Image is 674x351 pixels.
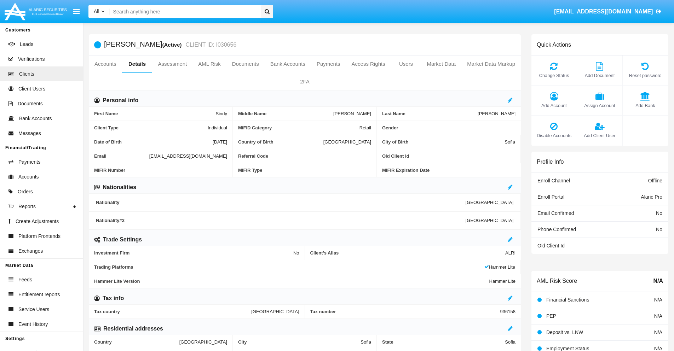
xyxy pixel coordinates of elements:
[382,339,505,345] span: State
[382,139,505,145] span: City of Birth
[238,153,371,159] span: Referral Code
[653,277,663,285] span: N/A
[18,203,36,210] span: Reports
[535,132,573,139] span: Disable Accounts
[311,55,346,72] a: Payments
[18,247,43,255] span: Exchanges
[89,55,122,72] a: Accounts
[537,277,577,284] h6: AML Risk Score
[16,218,59,225] span: Create Adjustments
[265,55,311,72] a: Bank Accounts
[19,70,34,78] span: Clients
[333,111,371,116] span: [PERSON_NAME]
[656,210,662,216] span: No
[500,309,515,314] span: 936158
[4,1,68,22] img: Logo image
[18,321,48,328] span: Event History
[626,102,664,109] span: Add Bank
[104,41,236,49] h5: [PERSON_NAME]
[537,210,574,216] span: Email Confirmed
[94,125,208,130] span: Client Type
[581,72,619,79] span: Add Document
[103,96,138,104] h6: Personal info
[238,125,359,130] span: MiFID Category
[179,339,227,345] span: [GEOGRAPHIC_DATA]
[88,8,110,15] a: All
[505,339,515,345] span: Sofia
[310,309,500,314] span: Tax number
[226,55,265,72] a: Documents
[94,264,484,270] span: Trading Platforms
[18,173,39,181] span: Accounts
[654,297,662,303] span: N/A
[554,8,653,14] span: [EMAIL_ADDRESS][DOMAIN_NAME]
[382,168,515,173] span: MiFIR Expiration Date
[461,55,521,72] a: Market Data Markup
[581,102,619,109] span: Assign Account
[382,111,478,116] span: Last Name
[537,194,564,200] span: Enroll Portal
[213,139,227,145] span: [DATE]
[581,132,619,139] span: Add Client User
[537,243,565,248] span: Old Client Id
[94,8,99,14] span: All
[641,194,662,200] span: Alaric Pro
[96,218,466,223] span: Nationality #2
[551,2,665,22] a: [EMAIL_ADDRESS][DOMAIN_NAME]
[215,111,227,116] span: Sindy
[18,306,49,313] span: Service Users
[238,339,361,345] span: City
[96,200,466,205] span: Nationality
[20,41,33,48] span: Leads
[18,85,45,93] span: Client Users
[94,111,215,116] span: First Name
[654,313,662,319] span: N/A
[391,55,421,72] a: Users
[152,55,192,72] a: Assessment
[421,55,461,72] a: Market Data
[110,5,259,18] input: Search
[18,55,45,63] span: Verifications
[546,313,556,319] span: PEP
[535,102,573,109] span: Add Account
[546,297,589,303] span: Financial Sanctions
[94,250,293,256] span: Investment Firm
[18,158,40,166] span: Payments
[238,168,371,173] span: MiFIR Type
[18,291,60,298] span: Entitlement reports
[382,125,515,130] span: Gender
[19,115,52,122] span: Bank Accounts
[323,139,371,145] span: [GEOGRAPHIC_DATA]
[654,329,662,335] span: N/A
[535,72,573,79] span: Change Status
[505,139,515,145] span: Sofia
[648,178,662,183] span: Offline
[149,153,227,159] span: [EMAIL_ADDRESS][DOMAIN_NAME]
[89,73,521,90] a: 2FA
[537,227,576,232] span: Phone Confirmed
[94,309,251,314] span: Tax country
[94,279,489,284] span: Hammer Lite Version
[359,125,371,130] span: Retail
[546,329,583,335] span: Deposit vs. LNW
[251,309,299,314] span: [GEOGRAPHIC_DATA]
[537,41,571,48] h6: Quick Actions
[310,250,506,256] span: Client’s Alias
[94,139,213,145] span: Date of Birth
[192,55,226,72] a: AML Risk
[537,158,564,165] h6: Profile Info
[103,325,163,333] h6: Residential addresses
[537,178,570,183] span: Enroll Channel
[162,41,184,49] div: (Active)
[122,55,152,72] a: Details
[293,250,299,256] span: No
[361,339,371,345] span: Sofia
[466,200,513,205] span: [GEOGRAPHIC_DATA]
[346,55,391,72] a: Access Rights
[103,183,136,191] h6: Nationalities
[656,227,662,232] span: No
[103,236,142,244] h6: Trade Settings
[505,250,515,256] span: ALRI
[94,168,227,173] span: MiFIR Number
[489,279,515,284] span: Hammer Lite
